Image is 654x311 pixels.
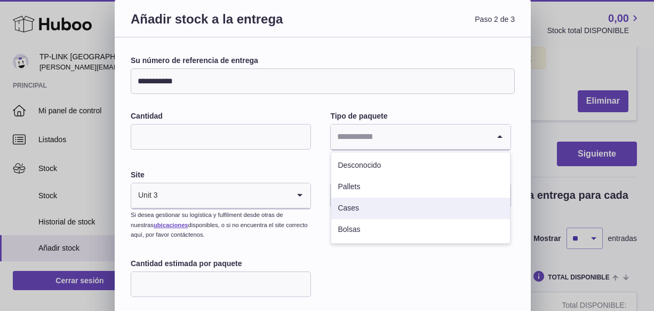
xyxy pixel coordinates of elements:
div: Search for option [331,125,510,150]
label: Site [131,170,311,180]
label: Fecha de envío esperada [330,170,511,180]
input: Search for option [158,183,290,208]
input: Search for option [331,125,489,149]
h3: Añadir stock a la entrega [131,11,323,40]
label: Tipo de paquete [330,111,511,121]
li: Desconocido [331,155,509,176]
div: Search for option [131,183,310,209]
li: Bolsas [331,219,509,240]
small: Si desea gestionar su logística y fulfilment desde otras de nuestras disponibles, o si no encuent... [131,212,307,238]
span: Unit 3 [131,183,158,208]
li: Pallets [331,176,509,198]
label: Cantidad estimada por paquete [131,259,311,269]
label: Cantidad [131,111,311,121]
label: Su número de referencia de entrega [131,56,515,66]
a: ubicaciones [154,222,188,228]
span: Paso 2 de 3 [323,11,515,40]
li: Cases [331,198,509,219]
